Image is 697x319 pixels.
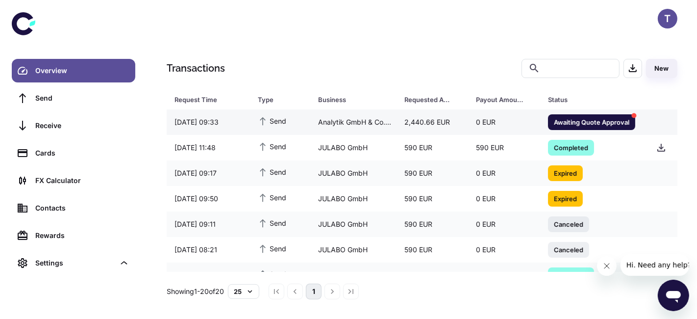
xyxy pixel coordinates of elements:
[12,224,135,247] a: Rewards
[35,175,129,186] div: FX Calculator
[548,142,594,152] span: Completed
[476,93,523,106] div: Payout Amount
[12,114,135,137] a: Receive
[468,138,540,157] div: 590 EUR
[468,215,540,234] div: 0 EUR
[228,284,259,299] button: 25
[174,93,246,106] span: Request Time
[258,115,286,126] span: Send
[397,240,469,259] div: 590 EUR
[548,93,624,106] div: Status
[35,203,129,213] div: Contacts
[621,254,689,276] iframe: Message from company
[548,219,589,229] span: Canceled
[167,61,225,76] h1: Transactions
[404,93,452,106] div: Requested Amount
[310,189,397,208] div: JULABO GmbH
[397,164,469,183] div: 590 EUR
[258,93,306,106] span: Type
[167,266,250,285] div: [DATE] 17:46
[548,244,589,254] span: Canceled
[468,189,540,208] div: 0 EUR
[12,196,135,220] a: Contacts
[12,86,135,110] a: Send
[174,93,233,106] div: Request Time
[310,138,397,157] div: JULABO GmbH
[6,7,71,15] span: Hi. Need any help?
[167,113,250,132] div: [DATE] 09:33
[397,138,469,157] div: 590 EUR
[35,93,129,104] div: Send
[258,268,286,279] span: Send
[404,93,465,106] span: Requested Amount
[476,93,536,106] span: Payout Amount
[548,168,583,178] span: Expired
[35,230,129,241] div: Rewards
[258,192,286,203] span: Send
[258,141,286,152] span: Send
[167,286,224,297] p: Showing 1-20 of 20
[548,193,583,203] span: Expired
[397,189,469,208] div: 590 EUR
[310,164,397,183] div: JULABO GmbH
[597,256,617,276] iframe: Close message
[468,266,540,285] div: 971.99 EUR
[12,251,135,275] div: Settings
[258,93,294,106] div: Type
[167,164,250,183] div: [DATE] 09:17
[267,284,360,299] nav: pagination navigation
[468,164,540,183] div: 0 EUR
[310,240,397,259] div: JULABO GmbH
[658,280,689,311] iframe: Button to launch messaging window
[397,266,469,285] div: 971.99 EUR
[167,240,250,259] div: [DATE] 08:21
[548,270,594,280] span: Completed
[167,215,250,234] div: [DATE] 09:11
[35,258,115,268] div: Settings
[12,141,135,165] a: Cards
[306,284,322,299] button: page 1
[646,59,677,78] button: New
[468,113,540,132] div: 0 EUR
[258,243,286,254] span: Send
[258,217,286,228] span: Send
[167,138,250,157] div: [DATE] 11:48
[12,169,135,192] a: FX Calculator
[310,215,397,234] div: JULABO GmbH
[35,148,129,159] div: Cards
[258,166,286,177] span: Send
[548,117,635,127] span: Awaiting Quote Approval
[310,266,397,285] div: Jab prodaja, d.o.o.
[548,93,637,106] span: Status
[468,240,540,259] div: 0 EUR
[397,215,469,234] div: 590 EUR
[12,59,135,82] a: Overview
[167,189,250,208] div: [DATE] 09:50
[35,120,129,131] div: Receive
[658,9,677,28] button: T
[35,65,129,76] div: Overview
[397,113,469,132] div: 2,440.66 EUR
[310,113,397,132] div: Analytik GmbH & Co. KG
